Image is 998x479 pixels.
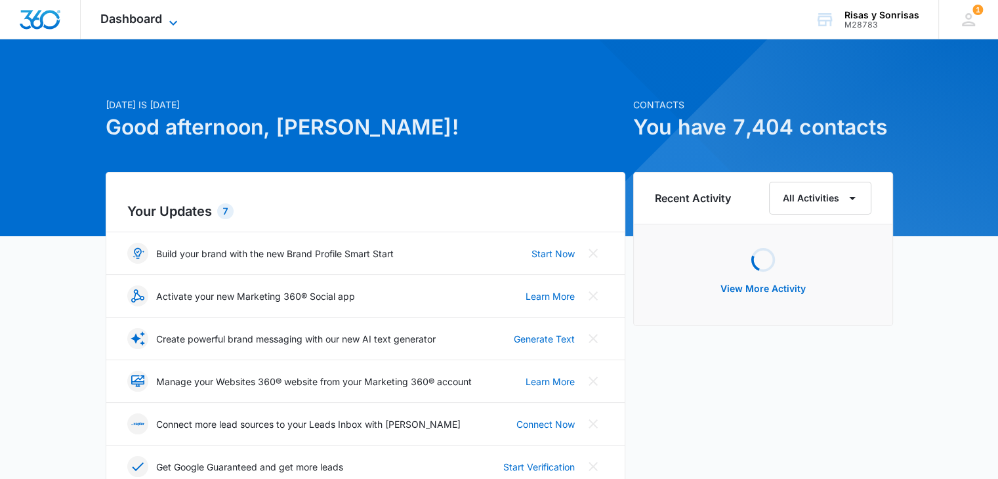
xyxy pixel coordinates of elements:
p: Contacts [633,98,893,112]
h1: Good afternoon, [PERSON_NAME]! [106,112,625,143]
div: account name [844,10,919,20]
button: Close [583,413,604,434]
p: Manage your Websites 360® website from your Marketing 360® account [156,375,472,388]
div: account id [844,20,919,30]
div: notifications count [972,5,983,15]
button: Close [583,328,604,349]
button: Close [583,371,604,392]
button: View More Activity [707,273,819,304]
p: Create powerful brand messaging with our new AI text generator [156,332,436,346]
p: Activate your new Marketing 360® Social app [156,289,355,303]
button: Close [583,285,604,306]
div: 7 [217,203,234,219]
h2: Your Updates [127,201,604,221]
a: Start Verification [503,460,575,474]
button: Close [583,456,604,477]
span: 1 [972,5,983,15]
a: Learn More [526,289,575,303]
a: Generate Text [514,332,575,346]
p: [DATE] is [DATE] [106,98,625,112]
button: All Activities [769,182,871,215]
span: Dashboard [100,12,162,26]
p: Connect more lead sources to your Leads Inbox with [PERSON_NAME] [156,417,461,431]
p: Get Google Guaranteed and get more leads [156,460,343,474]
button: Close [583,243,604,264]
a: Connect Now [516,417,575,431]
h1: You have 7,404 contacts [633,112,893,143]
a: Start Now [531,247,575,260]
p: Build your brand with the new Brand Profile Smart Start [156,247,394,260]
h6: Recent Activity [655,190,731,206]
a: Learn More [526,375,575,388]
